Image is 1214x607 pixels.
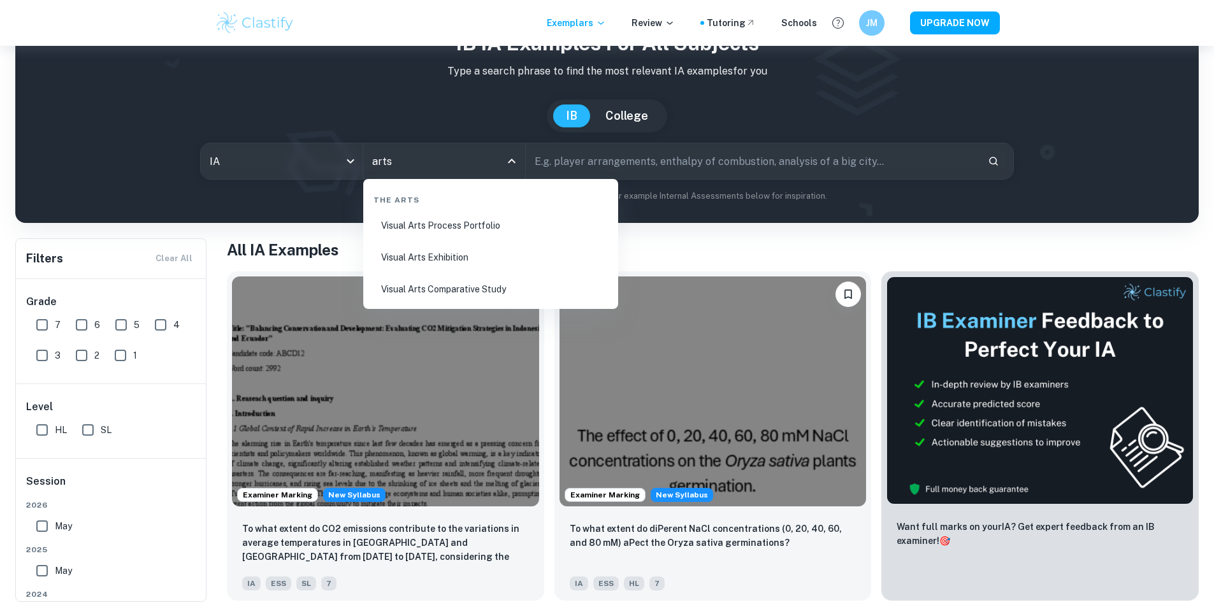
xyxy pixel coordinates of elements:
button: IB [553,104,590,127]
span: New Syllabus [651,488,713,502]
img: Thumbnail [886,276,1194,504]
span: New Syllabus [323,488,386,502]
span: 2024 [26,589,197,600]
button: UPGRADE NOW [910,11,1000,34]
a: Schools [781,16,817,30]
a: Examiner MarkingStarting from the May 2026 session, the ESS IA requirements have changed. We crea... [554,271,872,601]
p: To what extent do diPerent NaCl concentrations (0, 20, 40, 60, and 80 mM) aPect the Oryza sativa ... [570,522,856,550]
a: Tutoring [707,16,756,30]
button: Close [503,152,521,170]
h6: JM [864,16,879,30]
span: 7 [649,576,665,590]
span: SL [296,576,316,590]
a: ThumbnailWant full marks on yourIA? Get expert feedback from an IB examiner! [881,271,1199,601]
span: May [55,564,72,578]
div: The Arts [368,184,613,211]
span: 2025 [26,544,197,555]
button: College [593,104,661,127]
span: Examiner Marking [565,489,645,501]
span: IA [570,576,588,590]
a: Examiner MarkingStarting from the May 2026 session, the ESS IA requirements have changed. We crea... [227,271,544,601]
p: Type a search phrase to find the most relevant IA examples for you [25,64,1189,79]
h6: Filters [26,250,63,268]
span: 7 [321,576,336,590]
span: SL [101,423,112,437]
li: Visual Arts Process Portfolio [368,211,613,240]
p: Review [632,16,675,30]
div: Starting from the May 2026 session, the ESS IA requirements have changed. We created this exempla... [323,488,386,502]
span: ESS [266,576,291,590]
li: Visual Arts Exhibition [368,243,613,272]
span: HL [624,576,644,590]
span: ESS [593,576,619,590]
button: Bookmark [835,282,861,307]
img: ESS IA example thumbnail: To what extent do CO2 emissions contribu [232,276,539,506]
p: Exemplars [547,16,606,30]
h6: Level [26,399,197,415]
span: 5 [134,318,140,332]
img: ESS IA example thumbnail: To what extent do diPerent NaCl concentr [560,276,867,506]
input: E.g. player arrangements, enthalpy of combustion, analysis of a big city... [526,143,978,179]
h6: Session [26,474,197,499]
span: 2026 [26,499,197,511]
div: Starting from the May 2026 session, the ESS IA requirements have changed. We created this exempla... [651,488,713,502]
button: JM [859,10,885,36]
li: Visual Arts Comparative Study [368,275,613,304]
button: Search [983,150,1004,172]
span: Examiner Marking [238,489,317,501]
p: Want full marks on your IA ? Get expert feedback from an IB examiner! [897,520,1183,548]
span: 7 [55,318,61,332]
p: Not sure what to search for? You can always look through our example Internal Assessments below f... [25,190,1189,203]
span: 🎯 [939,536,950,546]
button: Help and Feedback [827,12,849,34]
h6: Grade [26,294,197,310]
span: 4 [173,318,180,332]
p: To what extent do CO2 emissions contribute to the variations in average temperatures in Indonesia... [242,522,529,565]
span: HL [55,423,67,437]
img: Clastify logo [215,10,296,36]
span: 6 [94,318,100,332]
span: May [55,519,72,533]
span: 1 [133,348,137,362]
span: IA [242,576,261,590]
div: IA [201,143,363,179]
h1: All IA Examples [227,238,1199,261]
span: 2 [94,348,99,362]
span: 3 [55,348,61,362]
